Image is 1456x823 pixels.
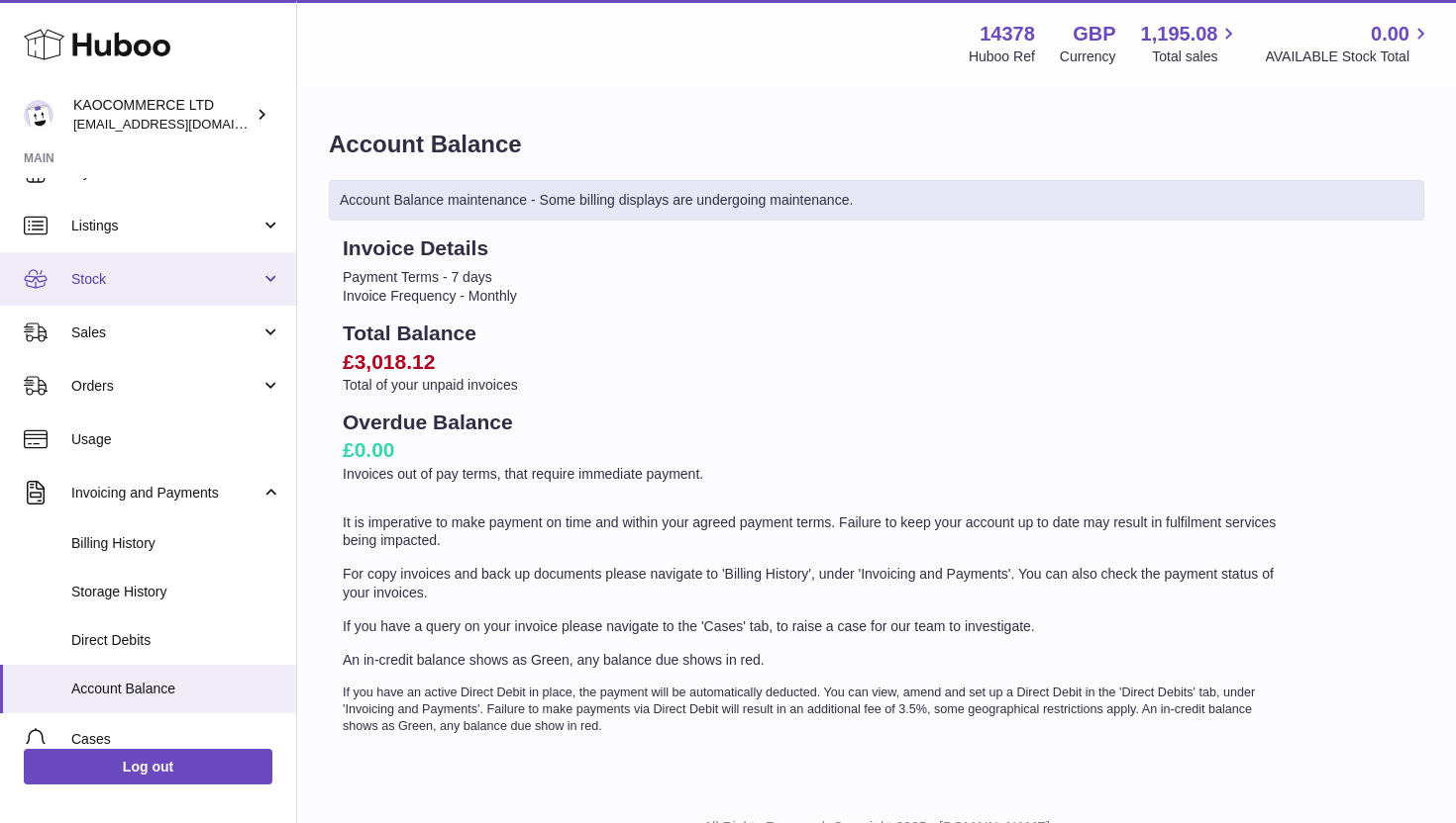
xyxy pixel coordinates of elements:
[1060,47,1116,66] div: Currency
[343,436,1286,464] h2: £0.00
[73,116,291,132] span: [EMAIL_ADDRESS][DOMAIN_NAME]
[71,484,260,503] span: Invoicing and Payments
[980,21,1035,47] strong: 14378
[1152,47,1240,66] span: Total sales
[71,430,281,449] span: Usage
[24,749,272,784] a: Log out
[343,513,1286,551] p: It is imperative to make payment on time and within your agreed payment terms. Failure to keep yo...
[329,180,1424,221] div: Account Balance maintenance - Some billing displays are undergoing maintenance.
[71,583,281,601] span: Storage History
[73,96,252,134] div: KAOCOMMERCE LTD
[343,565,1286,602] p: For copy invoices and back up documents please navigate to 'Billing History', under 'Invoicing an...
[329,129,1424,160] h1: Account Balance
[343,348,1286,376] h2: £3,018.12
[71,270,260,289] span: Stock
[343,320,1286,347] h2: Total Balance
[1141,21,1241,66] a: 1,195.08 Total sales
[343,234,1286,262] h2: Invoice Details
[71,377,260,396] span: Orders
[1141,21,1218,47] span: 1,195.08
[343,268,1286,287] li: Payment Terms - 7 days
[71,217,260,235] span: Listings
[71,631,281,650] span: Direct Debits
[343,409,1286,436] h2: Overdue Balance
[71,323,260,342] span: Sales
[343,651,1286,670] p: An in-credit balance shows as Green, any balance due shows in red.
[969,47,1035,66] div: Huboo Ref
[1265,21,1432,66] a: 0.00 AVAILABLE Stock Total
[71,730,281,749] span: Cases
[71,534,281,553] span: Billing History
[1371,21,1409,47] span: 0.00
[71,680,281,698] span: Account Balance
[1073,21,1115,47] strong: GBP
[343,376,1286,395] p: Total of your unpaid invoices
[343,685,1286,735] p: If you have an active Direct Debit in place, the payment will be automatically deducted. You can ...
[24,100,53,130] img: hello@lunera.co.uk
[1265,47,1432,66] span: AVAILABLE Stock Total
[343,465,1286,484] p: Invoices out of pay terms, that require immediate payment.
[343,617,1286,636] p: If you have a query on your invoice please navigate to the 'Cases' tab, to raise a case for our t...
[343,287,1286,306] li: Invoice Frequency - Monthly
